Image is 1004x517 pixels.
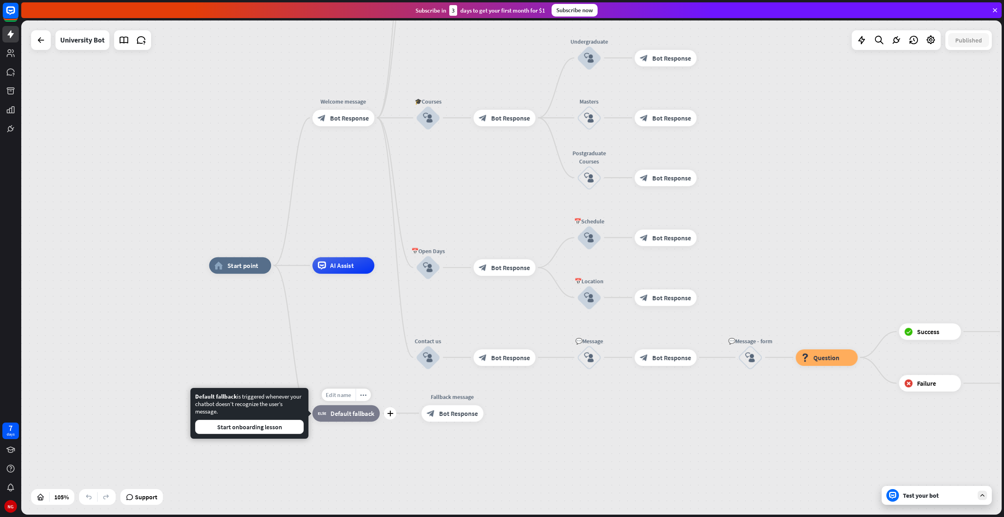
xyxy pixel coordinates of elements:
div: Undergraduate [565,37,614,46]
div: Contact us [403,337,453,345]
i: block_fallback [318,409,327,417]
div: is triggered whenever your chatbot doesn’t recognize the user’s message. [195,393,304,434]
i: block_bot_response [318,114,326,122]
span: Bot Response [491,264,530,272]
span: Support [135,491,157,503]
div: Postgraduate Courses [565,149,614,165]
i: block_bot_response [640,54,648,62]
button: Published [948,33,989,47]
span: Bot Response [652,294,691,302]
i: more_horiz [360,391,367,398]
i: block_bot_response [640,294,648,302]
i: block_user_input [423,113,433,123]
div: 📅Schedule [565,217,614,225]
span: Default fallback [195,393,237,400]
i: block_bot_response [640,353,648,362]
div: 💬Message [565,337,614,345]
span: Question [814,353,840,362]
span: AI Assist [330,261,354,270]
i: block_bot_response [479,264,487,272]
i: block_bot_response [479,114,487,122]
div: University Bot [60,30,105,50]
i: home_2 [214,261,223,270]
span: Bot Response [652,54,691,62]
div: 📅Open Days [403,247,453,255]
span: Edit name [326,391,351,398]
i: block_question [801,353,809,362]
div: 🎓Courses [403,97,453,105]
i: block_bot_response [479,353,487,362]
i: block_user_input [423,353,433,362]
i: block_bot_response [640,114,648,122]
div: 💬Message - form [725,337,775,345]
span: Bot Response [330,114,369,122]
span: Bot Response [491,353,530,362]
iframe: LiveChat chat widget [850,236,1004,517]
i: block_user_input [584,173,594,183]
div: days [7,432,15,437]
div: Masters [565,97,614,105]
span: Default fallback [330,409,374,417]
i: block_user_input [423,262,433,272]
div: Subscribe in days to get your first month for $1 [415,5,545,16]
span: Bot Response [439,409,478,417]
span: Start point [227,261,258,270]
span: Bot Response [652,114,691,122]
i: block_user_input [584,53,594,63]
div: 105% [52,491,71,503]
i: block_user_input [746,353,755,362]
i: block_bot_response [640,174,648,182]
i: block_user_input [584,233,594,242]
a: 7 days [2,423,19,439]
div: NG [4,500,17,513]
i: block_user_input [584,293,594,303]
div: 7 [9,425,13,432]
div: Fallback message [415,393,490,401]
div: Subscribe now [552,4,598,17]
i: plus [387,410,393,416]
button: Start onboarding lesson [195,420,304,434]
span: Bot Response [491,114,530,122]
i: block_user_input [584,353,594,362]
div: 3 [449,5,457,16]
i: block_bot_response [427,409,435,417]
span: Bot Response [652,174,691,182]
div: Welcome message [306,97,380,105]
i: block_user_input [584,113,594,123]
span: Bot Response [652,233,691,242]
i: block_bot_response [640,233,648,242]
span: Bot Response [652,353,691,362]
div: 📅Location [565,277,614,285]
